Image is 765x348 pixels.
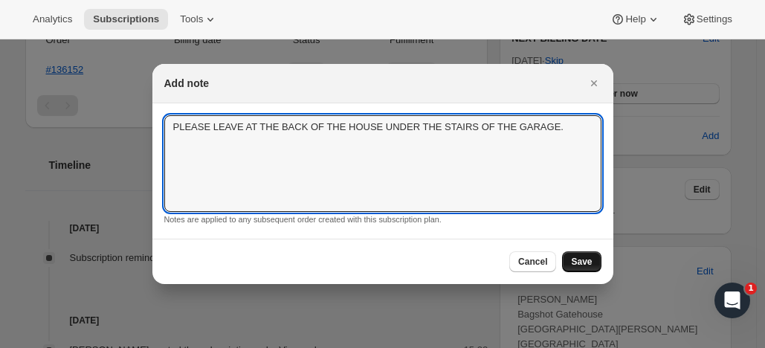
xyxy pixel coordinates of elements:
[745,283,757,294] span: 1
[571,256,592,268] span: Save
[584,73,604,94] button: Close
[164,215,442,224] small: Notes are applied to any subsequent order created with this subscription plan.
[33,13,72,25] span: Analytics
[714,283,750,318] iframe: Intercom live chat
[171,9,227,30] button: Tools
[697,13,732,25] span: Settings
[562,251,601,272] button: Save
[509,251,556,272] button: Cancel
[601,9,669,30] button: Help
[518,256,547,268] span: Cancel
[673,9,741,30] button: Settings
[84,9,168,30] button: Subscriptions
[180,13,203,25] span: Tools
[625,13,645,25] span: Help
[93,13,159,25] span: Subscriptions
[164,115,601,212] textarea: PLEASE LEAVE AT THE BACK OF THE HOUSE UNDER THE STAIRS OF THE GARAGE.
[24,9,81,30] button: Analytics
[164,76,210,91] h2: Add note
